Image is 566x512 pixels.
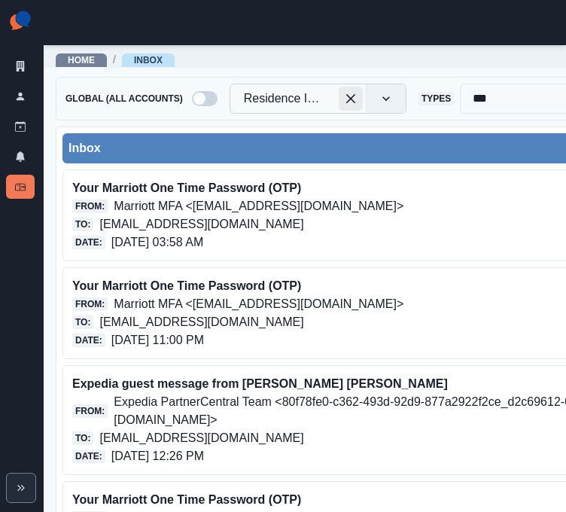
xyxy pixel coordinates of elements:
p: [EMAIL_ADDRESS][DOMAIN_NAME] [99,215,303,233]
span: From: [72,200,108,213]
nav: breadcrumb [56,52,175,68]
p: [EMAIL_ADDRESS][DOMAIN_NAME] [99,313,303,331]
a: Users [6,84,35,108]
p: [EMAIL_ADDRESS][DOMAIN_NAME] [99,429,303,447]
a: Inbox [6,175,35,199]
a: Home [68,55,95,66]
span: Types [418,92,454,105]
a: Draft Posts [6,114,35,139]
span: Global (All Accounts) [62,92,186,105]
span: Date: [72,334,105,347]
a: Clients [6,54,35,78]
button: Open Menu [56,6,86,36]
span: To: [72,315,93,329]
span: Date: [72,236,105,249]
a: Notifications [6,145,35,169]
div: Clear selected options [339,87,363,111]
span: Date: [72,450,105,463]
p: [DATE] 12:26 PM [111,447,204,465]
span: From: [72,297,108,311]
p: [DATE] 03:58 AM [111,233,203,251]
span: To: [72,431,93,445]
button: Expand [6,473,36,503]
span: From: [72,404,108,418]
p: Marriott MFA <[EMAIL_ADDRESS][DOMAIN_NAME]> [114,295,403,313]
p: [DATE] 11:00 PM [111,331,204,349]
span: To: [72,218,93,231]
a: Inbox [134,55,163,66]
span: / [113,52,116,68]
p: Marriott MFA <[EMAIL_ADDRESS][DOMAIN_NAME]> [114,197,403,215]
